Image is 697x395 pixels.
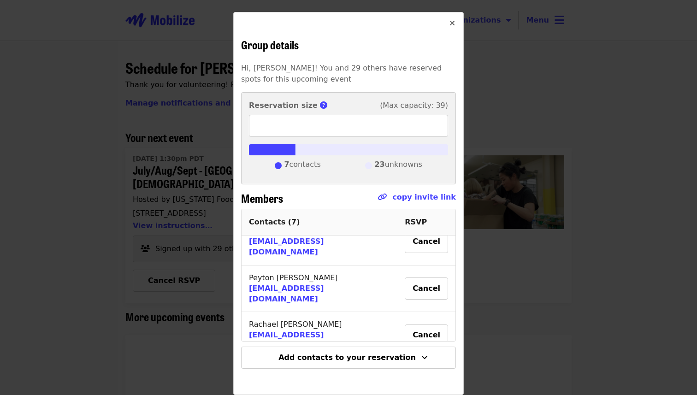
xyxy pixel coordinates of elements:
i: circle-question icon [320,101,327,110]
i: angle-down icon [421,353,428,362]
a: [EMAIL_ADDRESS][DOMAIN_NAME] [249,284,324,303]
span: Hi, [PERSON_NAME]! You and 29 others have reserved spots for this upcoming event [241,64,442,83]
th: Contacts ( 7 ) [242,209,397,236]
td: [PERSON_NAME] Vistaunet [242,218,397,265]
button: Close [441,12,463,35]
i: times icon [449,19,455,28]
strong: Reservation size [249,101,318,110]
i: link icon [378,193,387,201]
span: (Max capacity: 39) [380,100,448,111]
strong: 7 [284,160,289,169]
span: Group details [241,36,299,53]
button: Cancel [405,277,448,300]
button: Add contacts to your reservation [241,347,456,369]
strong: 23 [374,160,384,169]
span: unknowns [374,159,422,173]
td: Peyton [PERSON_NAME] [242,265,397,312]
span: Members [241,190,283,206]
span: Add contacts to your reservation [278,353,416,362]
a: copy invite link [392,193,456,201]
span: contacts [284,159,320,173]
td: Rachael [PERSON_NAME] [242,312,397,359]
span: This is the number of group members you reserved spots for. [320,101,333,110]
a: [EMAIL_ADDRESS][DOMAIN_NAME] [249,237,324,256]
button: Cancel [405,231,448,253]
th: RSVP [397,209,455,236]
span: Click to copy link! [378,192,456,209]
